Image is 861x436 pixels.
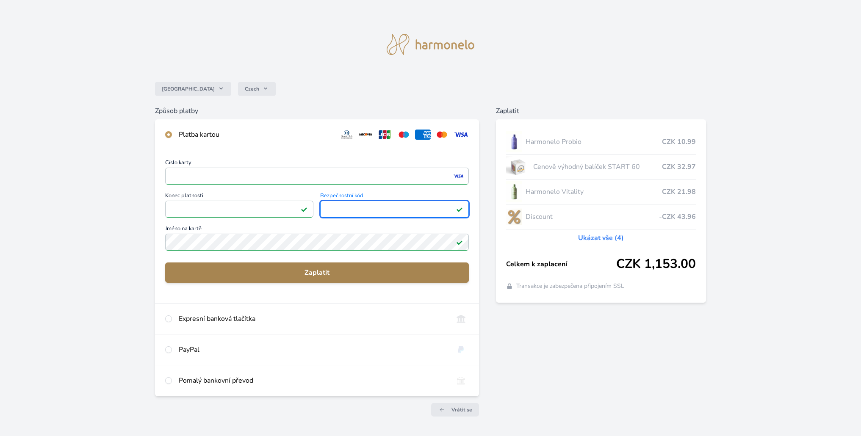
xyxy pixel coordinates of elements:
iframe: Iframe pro bezpečnostní kód [324,203,465,215]
img: CLEAN_VITALITY_se_stinem_x-lo.jpg [506,181,522,202]
h6: Způsob platby [155,106,479,116]
a: Ukázat vše (4) [578,233,624,243]
span: Harmonelo Vitality [526,187,662,197]
img: visa.svg [453,130,469,140]
span: [GEOGRAPHIC_DATA] [162,86,215,92]
span: Czech [245,86,259,92]
span: Vrátit se [451,406,472,413]
div: Pomalý bankovní převod [179,375,446,386]
span: Číslo karty [165,160,469,168]
img: discount-lo.png [506,206,522,227]
span: CZK 21.98 [662,187,696,197]
img: logo.svg [387,34,475,55]
button: [GEOGRAPHIC_DATA] [155,82,231,96]
span: -CZK 43.96 [659,212,696,222]
div: Platba kartou [179,130,332,140]
iframe: Iframe pro datum vypršení platnosti [169,203,310,215]
span: Konec platnosti [165,193,314,201]
h6: Zaplatit [496,106,706,116]
span: CZK 10.99 [662,137,696,147]
img: paypal.svg [453,345,469,355]
img: start.jpg [506,156,530,177]
span: Celkem k zaplacení [506,259,617,269]
img: bankTransfer_IBAN.svg [453,375,469,386]
img: Platné pole [301,206,307,212]
img: jcb.svg [377,130,393,140]
iframe: Iframe pro číslo karty [169,170,465,182]
img: maestro.svg [396,130,412,140]
button: Czech [238,82,276,96]
img: CLEAN_PROBIO_se_stinem_x-lo.jpg [506,131,522,152]
span: CZK 1,153.00 [616,257,696,272]
img: diners.svg [339,130,354,140]
div: Expresní banková tlačítka [179,314,446,324]
img: onlineBanking_CZ.svg [453,314,469,324]
span: Bezpečnostní kód [320,193,469,201]
img: Platné pole [456,206,463,212]
input: Jméno na kartěPlatné pole [165,234,469,251]
span: CZK 32.97 [662,162,696,172]
span: Zaplatit [172,268,462,278]
div: PayPal [179,345,446,355]
span: Cenově výhodný balíček START 60 [533,162,662,172]
img: mc.svg [434,130,450,140]
a: Vrátit se [431,403,479,417]
span: Transakce je zabezpečena připojením SSL [516,282,624,290]
span: Jméno na kartě [165,226,469,234]
button: Zaplatit [165,262,469,283]
img: visa [453,172,464,180]
span: Harmonelo Probio [526,137,662,147]
img: Platné pole [456,239,463,246]
span: Discount [526,212,659,222]
img: discover.svg [358,130,374,140]
img: amex.svg [415,130,431,140]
